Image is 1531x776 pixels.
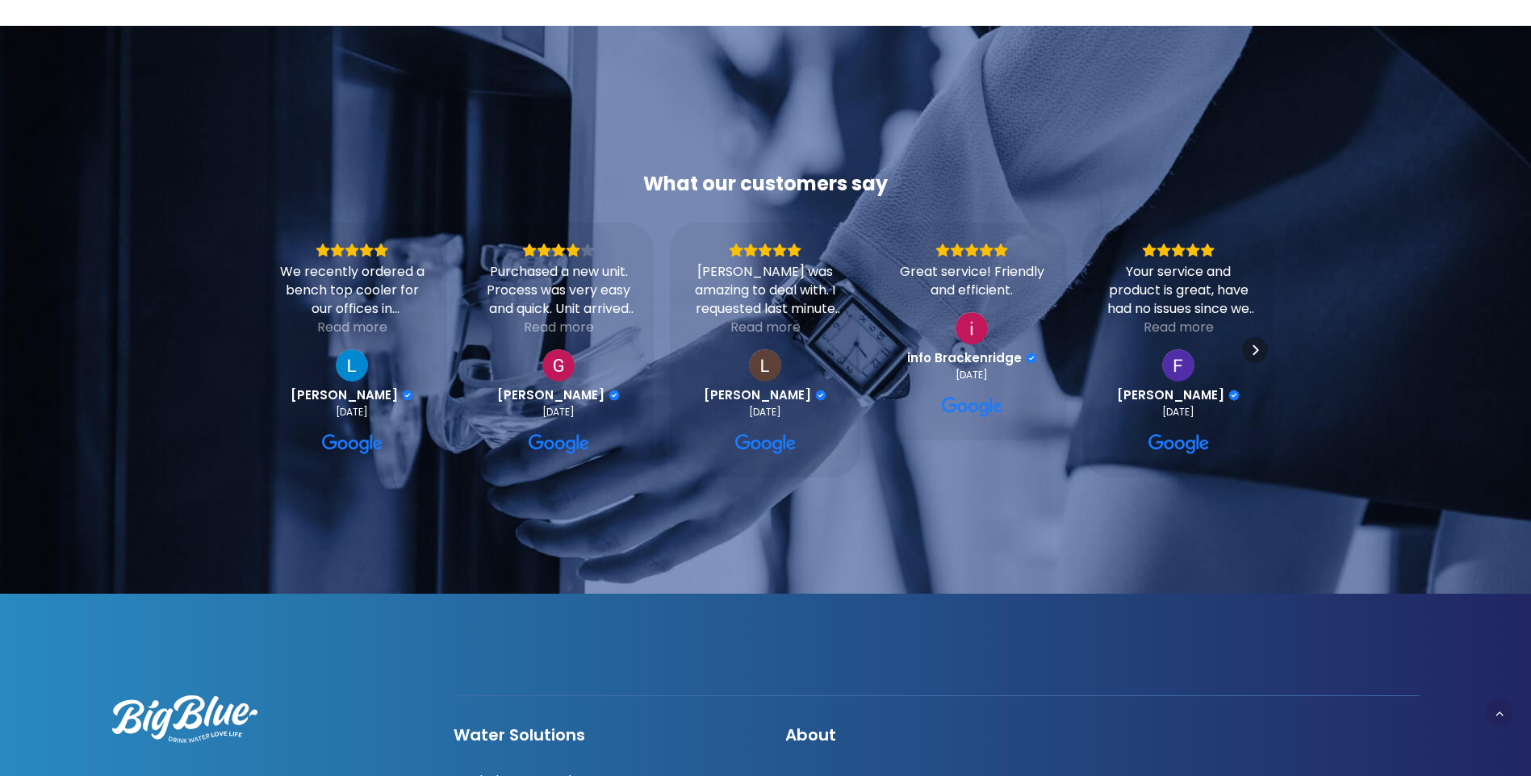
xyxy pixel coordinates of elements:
[1162,349,1194,382] a: View on Google
[542,406,575,419] div: [DATE]
[704,388,826,403] a: Review by Lily Stevenson
[690,262,840,318] div: [PERSON_NAME] was amazing to deal with. I requested last minute for a short term hire (2 days) an...
[907,351,1022,365] span: info Brackenridge
[336,349,368,382] img: Luke Mitchell
[956,312,988,344] a: View on Google
[907,351,1037,365] a: Review by info Brackenridge
[1242,337,1268,363] div: Next
[690,243,840,257] div: Rating: 5.0 out of 5
[897,243,1047,257] div: Rating: 5.0 out of 5
[1026,353,1037,364] div: Verified Customer
[897,262,1047,299] div: Great service! Friendly and efficient.
[483,243,634,257] div: Rating: 4.0 out of 5
[749,349,781,382] a: View on Google
[749,349,781,382] img: Lily Stevenson
[1424,670,1508,753] iframe: Chatbot
[749,406,781,419] div: [DATE]
[1228,390,1240,401] div: Verified Customer
[291,388,398,403] span: [PERSON_NAME]
[317,318,387,336] div: Read more
[956,369,988,382] div: [DATE]
[454,725,756,745] h4: Water Solutions
[497,388,604,403] span: [PERSON_NAME]
[735,432,797,457] a: View on Google
[402,390,413,401] div: Verified Customer
[277,243,427,257] div: Rating: 5.0 out of 5
[1148,432,1210,457] a: View on Google
[542,349,575,382] a: View on Google
[336,406,368,419] div: [DATE]
[1117,388,1240,403] a: Review by Faye Berry
[942,394,1003,420] a: View on Google
[730,318,801,336] div: Read more
[257,223,1274,478] div: Carousel
[609,390,620,401] div: Verified Customer
[1103,243,1253,257] div: Rating: 5.0 out of 5
[1103,262,1253,318] div: Your service and product is great, have had no issues since we have had your water cooler.
[336,349,368,382] a: View on Google
[1117,388,1224,403] span: [PERSON_NAME]
[257,171,1274,197] div: What our customers say
[291,388,413,403] a: Review by Luke Mitchell
[483,262,634,318] div: Purchased a new unit. Process was very easy and quick. Unit arrived very quickly. Only problem wa...
[956,312,988,344] img: info Brackenridge
[497,388,620,403] a: Review by Gillian Le Prou
[815,390,826,401] div: Verified Customer
[542,349,575,382] img: Gillian Le Prou
[785,724,836,746] a: About
[277,262,427,318] div: We recently ordered a bench top cooler for our offices in [GEOGRAPHIC_DATA]. The process was so s...
[704,388,811,403] span: [PERSON_NAME]
[322,432,383,457] a: View on Google
[524,318,594,336] div: Read more
[1162,406,1194,419] div: [DATE]
[263,337,289,363] div: Previous
[1162,349,1194,382] img: Faye Berry
[1144,318,1214,336] div: Read more
[529,432,590,457] a: View on Google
